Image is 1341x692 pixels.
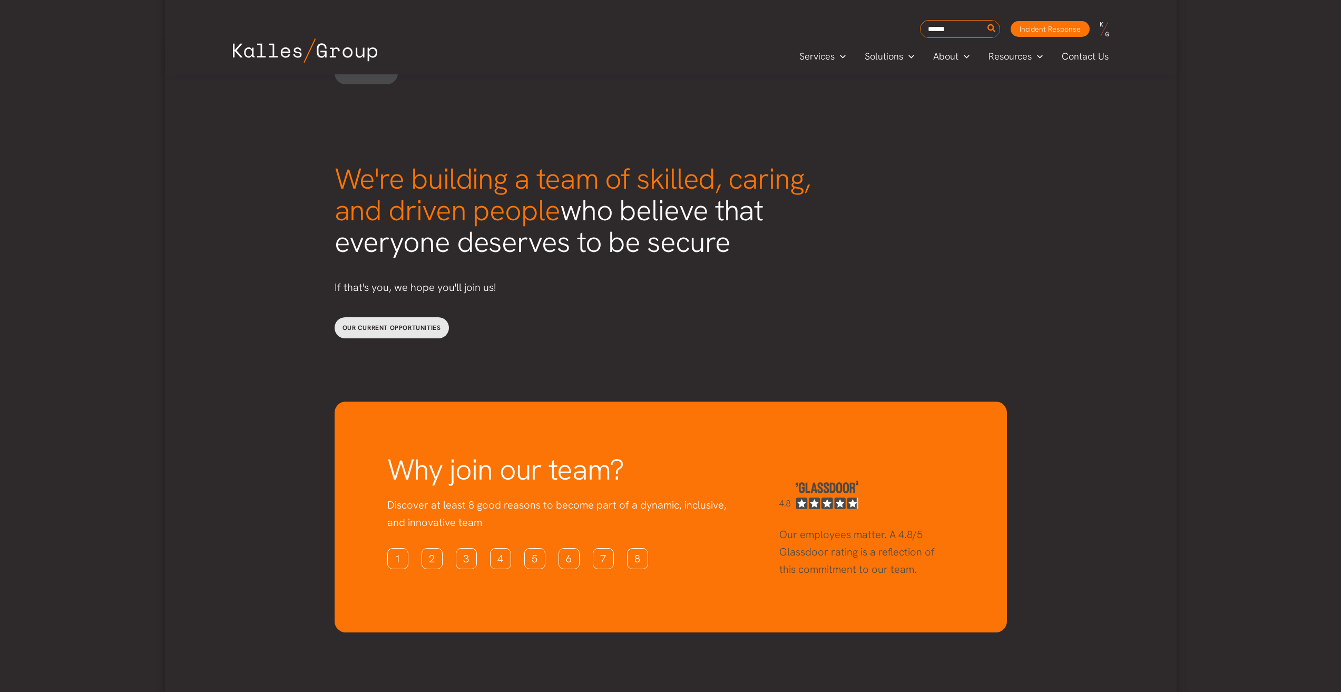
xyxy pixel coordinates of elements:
[342,324,441,332] span: Our current opportunities
[335,279,830,296] p: If that's you, we hope you'll join us!
[335,160,810,261] span: who believe that everyone deserves to be secure
[979,48,1052,64] a: ResourcesMenu Toggle
[865,48,903,64] span: Solutions
[779,526,949,578] p: Our employees matter. A 4.8/5 Glassdoor rating is a reflection of this commitment to our team.
[1062,48,1109,64] span: Contact Us
[1032,48,1043,64] span: Menu Toggle
[387,454,737,486] h2: Why join our team?
[422,548,443,569] a: 2
[456,548,477,569] a: 3
[988,48,1032,64] span: Resources
[233,38,377,63] img: Kalles Group
[835,48,846,64] span: Menu Toggle
[799,48,835,64] span: Services
[1052,48,1119,64] a: Contact Us
[335,317,449,338] a: Our current opportunities
[490,548,511,569] a: 4
[958,48,970,64] span: Menu Toggle
[627,548,648,569] a: 8
[559,548,580,569] a: 6
[855,48,924,64] a: SolutionsMenu Toggle
[985,21,999,37] button: Search
[524,548,545,569] a: 5
[387,548,408,569] a: 1
[924,48,979,64] a: AboutMenu Toggle
[1011,21,1090,37] a: Incident Response
[903,48,914,64] span: Menu Toggle
[593,548,614,569] a: 7
[790,47,1119,65] nav: Primary Site Navigation
[335,160,810,229] span: We're building a team of skilled, caring, and driven people
[790,48,855,64] a: ServicesMenu Toggle
[779,481,858,509] img: Glassdoor rating of 4.8 out of 5
[387,496,737,531] p: Discover at least 8 good reasons to become part of a dynamic, inclusive, and innovative team
[933,48,958,64] span: About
